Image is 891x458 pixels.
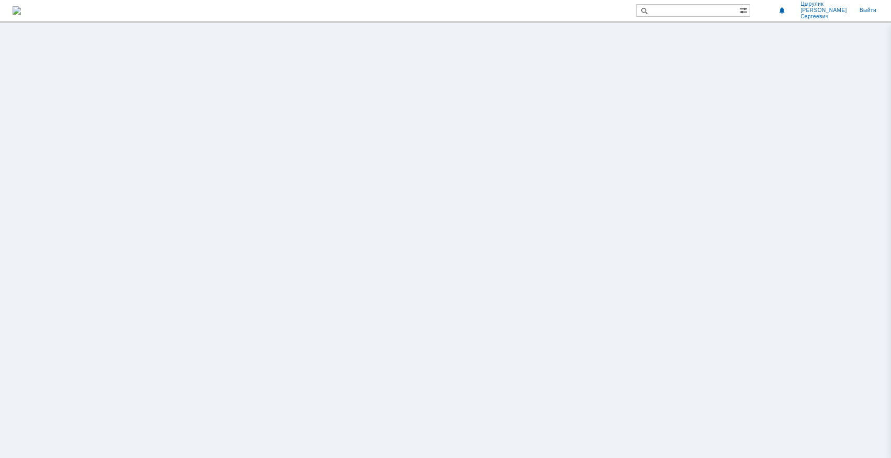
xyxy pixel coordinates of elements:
[739,5,750,15] span: Расширенный поиск
[800,7,847,14] span: [PERSON_NAME]
[13,6,21,15] a: Перейти на домашнюю страницу
[13,6,21,15] img: logo
[800,1,847,7] span: Цырулик
[800,14,847,20] span: Сергеевич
